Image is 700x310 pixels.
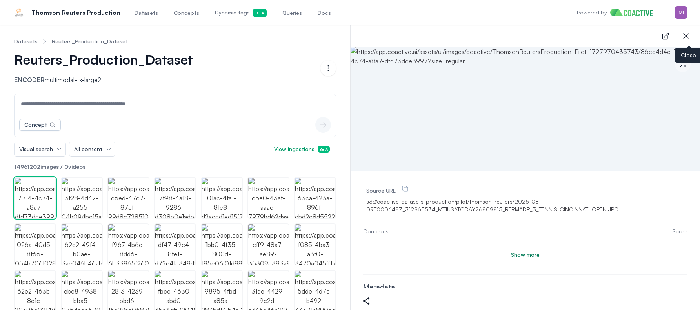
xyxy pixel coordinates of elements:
img: https://app.coactive.ai/assets/ui/images/coactive/ThomsonReutersProduction_Pilot_1727970435743/d6... [202,178,242,218]
span: Encoder [14,76,45,84]
a: Reuters_Production_Dataset [52,38,128,45]
h3: Concepts [363,227,389,235]
nav: Breadcrumb [14,31,336,52]
img: Menu for the logged in user [675,6,687,19]
button: Source URL [400,184,411,195]
span: Visual search [19,145,53,153]
p: multimodal-tx-large2 [14,75,210,85]
button: View ingestionsBeta [268,142,336,156]
span: Datasets [135,9,158,17]
img: https://app.coactive.ai/assets/ui/images/coactive/ThomsonReutersProduction_Pilot_1727970435743/7d... [155,178,195,218]
p: images / videos [14,163,336,171]
span: Queries [282,9,302,17]
span: Beta [253,9,267,17]
button: Visual search [15,142,65,156]
img: https://app.coactive.ai/assets/ui/images/coactive/ThomsonReutersProduction_Pilot_1727970435743/fb... [62,178,102,218]
img: https://app.coactive.ai/assets/ui/images/coactive/ThomsonReutersProduction_Pilot_1727970435743/7c... [295,224,335,265]
p: Powered by [577,9,607,16]
span: All content [74,145,102,153]
p: Score [672,227,687,235]
span: Reuters_Production_Dataset [14,52,193,67]
span: View ingestions [274,145,330,153]
img: https://app.coactive.ai/assets/ui/images/coactive/ThomsonReutersProduction_Pilot_1727970435743/53... [248,178,289,218]
button: Reuters_Production_Dataset [14,52,204,67]
span: Beta [318,146,330,153]
img: https://app.coactive.ai/assets/ui/images/coactive/ThomsonReutersProduction_Pilot_1727970435743/e3... [108,224,149,265]
span: 0 [64,163,68,170]
label: Source URL [366,187,411,194]
a: Datasets [14,38,38,45]
img: https://app.coactive.ai/assets/ui/images/coactive/ThomsonReutersProduction_Pilot_1727970435743/86... [15,178,55,218]
img: Home [610,9,659,16]
button: All content [69,142,115,156]
button: Concept [19,119,61,131]
div: Show more [511,251,540,259]
div: Concept [24,121,47,129]
button: Show more [505,248,546,262]
div: Metadata [363,281,688,292]
span: Concepts [174,9,199,17]
img: https://app.coactive.ai/assets/ui/images/coactive/ThomsonReutersProduction_Pilot_1727970435743/45... [248,224,289,265]
img: https://app.coactive.ai/assets/ui/images/coactive/ThomsonReutersProduction_Pilot_1727970435743/1e... [15,224,55,265]
img: https://app.coactive.ai/assets/ui/images/coactive/ThomsonReutersProduction_Pilot_1727970435743/44... [108,178,149,218]
img: https://app.coactive.ai/assets/ui/images/coactive/ThomsonReutersProduction_Pilot_1727970435743/05... [295,178,335,218]
span: Dynamic tags [215,9,267,17]
span: s3://coactive-datasets-production/pilot/thomson_reuters/2025-08-09T000648Z_312865534_MT1USATODAY2... [366,198,685,213]
img: https://app.coactive.ai/assets/ui/images/coactive/ThomsonReutersProduction_Pilot_1727970435743/cd... [202,224,242,265]
img: https://app.coactive.ai/assets/ui/images/coactive/ThomsonReutersProduction_Pilot_1727970435743/16... [155,224,195,265]
span: 14961202 [14,163,40,170]
img: https://app.coactive.ai/assets/ui/images/coactive/ThomsonReutersProduction_Pilot_1727970435743/b9... [62,224,102,265]
img: Thomson Reuters Production [13,6,25,19]
p: Thomson Reuters Production [31,8,120,17]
